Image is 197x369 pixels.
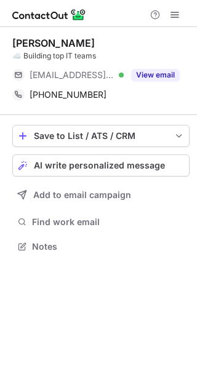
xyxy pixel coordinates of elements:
[32,216,185,228] span: Find work email
[12,7,86,22] img: ContactOut v5.3.10
[12,125,190,147] button: save-profile-one-click
[12,184,190,206] button: Add to email campaign
[34,131,168,141] div: Save to List / ATS / CRM
[34,161,165,170] span: AI write personalized message
[30,89,107,100] span: [PHONE_NUMBER]
[32,241,185,252] span: Notes
[12,154,190,177] button: AI write personalized message
[12,37,95,49] div: [PERSON_NAME]
[33,190,131,200] span: Add to email campaign
[30,69,115,81] span: [EMAIL_ADDRESS][DOMAIN_NAME]
[12,50,190,61] div: ☁️ Building top IT teams
[131,69,180,81] button: Reveal Button
[12,213,190,231] button: Find work email
[12,238,190,255] button: Notes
